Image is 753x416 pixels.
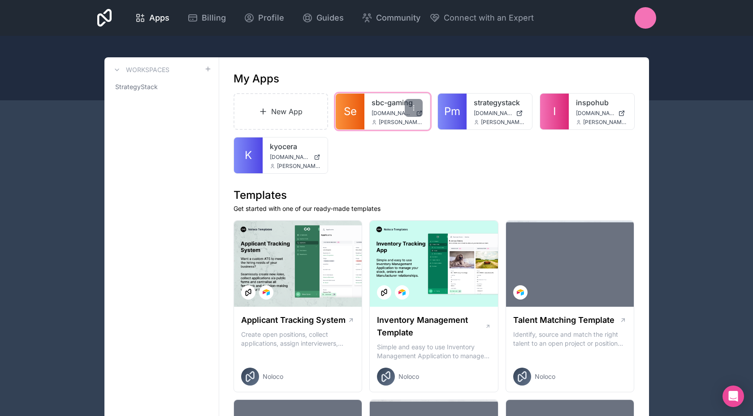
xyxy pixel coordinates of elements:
[234,137,263,173] a: K
[316,12,344,24] span: Guides
[202,12,226,24] span: Billing
[540,94,569,129] a: I
[295,8,351,28] a: Guides
[379,119,423,126] span: [PERSON_NAME][EMAIL_ADDRESS][DOMAIN_NAME]
[245,148,252,163] span: K
[474,110,525,117] a: [DOMAIN_NAME]
[438,94,467,129] a: Pm
[234,188,635,202] h1: Templates
[112,64,169,75] a: Workspaces
[481,119,525,126] span: [PERSON_NAME][EMAIL_ADDRESS][DOMAIN_NAME]
[376,12,420,24] span: Community
[128,8,177,28] a: Apps
[723,386,744,407] div: Open Intercom Messenger
[517,289,524,296] img: Airtable Logo
[234,72,279,86] h1: My Apps
[336,94,364,129] a: Se
[576,110,627,117] a: [DOMAIN_NAME]
[513,330,627,348] p: Identify, source and match the right talent to an open project or position with our Talent Matchi...
[377,314,485,339] h1: Inventory Management Template
[258,12,284,24] span: Profile
[277,163,321,170] span: [PERSON_NAME][EMAIL_ADDRESS][DOMAIN_NAME]
[355,8,428,28] a: Community
[149,12,169,24] span: Apps
[444,104,460,119] span: Pm
[270,154,321,161] a: [DOMAIN_NAME]
[553,104,556,119] span: I
[398,372,419,381] span: Noloco
[126,65,169,74] h3: Workspaces
[237,8,291,28] a: Profile
[377,343,491,360] p: Simple and easy to use Inventory Management Application to manage your stock, orders and Manufact...
[398,289,406,296] img: Airtable Logo
[444,12,534,24] span: Connect with an Expert
[576,110,615,117] span: [DOMAIN_NAME]
[372,97,423,108] a: sbc-gaming
[263,289,270,296] img: Airtable Logo
[263,372,283,381] span: Noloco
[583,119,627,126] span: [PERSON_NAME][EMAIL_ADDRESS][DOMAIN_NAME]
[115,82,158,91] span: StrategyStack
[180,8,233,28] a: Billing
[234,93,329,130] a: New App
[474,97,525,108] a: strategystack
[241,314,346,326] h1: Applicant Tracking System
[474,110,512,117] span: [DOMAIN_NAME]
[241,330,355,348] p: Create open positions, collect applications, assign interviewers, centralise candidate feedback a...
[234,204,635,213] p: Get started with one of our ready-made templates
[270,154,311,161] span: [DOMAIN_NAME]
[535,372,555,381] span: Noloco
[513,314,615,326] h1: Talent Matching Template
[270,141,321,152] a: kyocera
[372,110,412,117] span: [DOMAIN_NAME]
[576,97,627,108] a: inspohub
[112,79,212,95] a: StrategyStack
[344,104,357,119] span: Se
[372,110,423,117] a: [DOMAIN_NAME]
[429,12,534,24] button: Connect with an Expert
